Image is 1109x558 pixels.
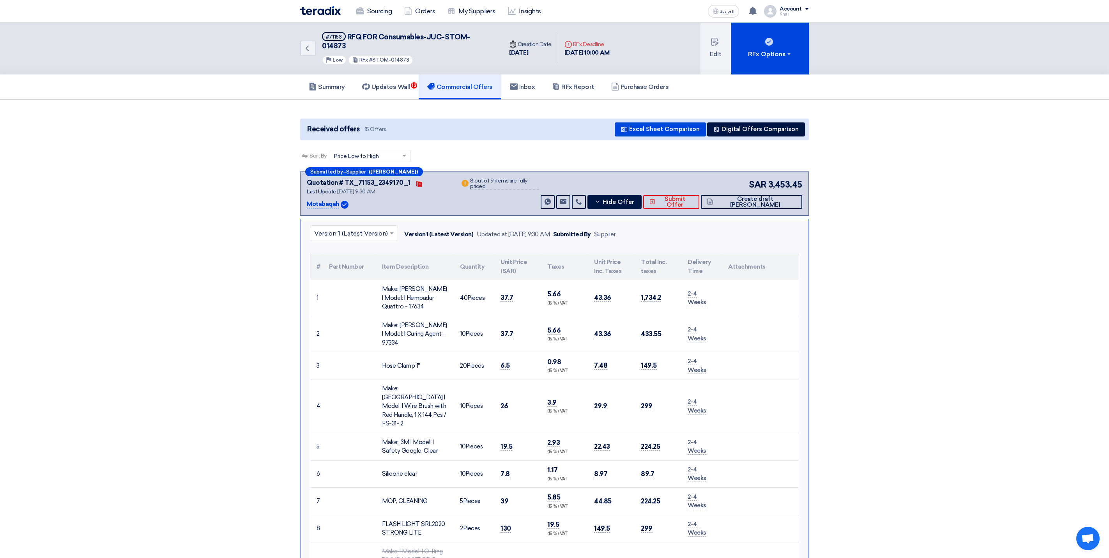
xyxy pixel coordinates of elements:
[454,352,494,379] td: Pieces
[657,196,693,208] span: Submit Offer
[310,379,323,433] td: 4
[547,521,559,529] span: 19.5
[688,466,706,482] span: 2-4 Weeks
[382,321,447,347] div: Make: [PERSON_NAME] | Model: | Curing Agent-97334
[310,352,323,379] td: 3
[494,253,541,280] th: Unit Price (SAR)
[501,74,544,99] a: Inbox
[594,470,607,478] span: 8.97
[564,48,610,57] div: [DATE] 10:00 AM
[333,57,343,63] span: Low
[460,294,467,301] span: 40
[382,384,447,428] div: Make: [GEOGRAPHIC_DATA] | Model: | Wire Brush with Red Handle, 1 X 144 Pcs / FS-31- 2
[310,280,323,316] td: 1
[310,487,323,515] td: 7
[382,438,447,455] div: Make;: 3M | Model: | Safety Google, Clear
[547,493,560,501] span: 5.85
[688,358,706,374] span: 2-4 Weeks
[454,460,494,487] td: Pieces
[635,253,681,280] th: Total Inc. taxes
[641,497,660,505] span: 224.25
[382,285,447,311] div: Make: [PERSON_NAME] | Model: | Hempadur Quattro - 17634
[460,443,465,450] span: 10
[323,253,376,280] th: Part Number
[454,487,494,515] td: Pieces
[307,188,336,195] span: Last Update
[350,3,398,20] a: Sourcing
[641,402,653,410] span: 299
[460,330,465,337] span: 10
[764,5,776,18] img: profile_test.png
[509,40,552,48] div: Creation Date
[305,167,423,176] div: –
[359,57,368,63] span: RFx
[768,178,802,191] span: 3,453.45
[310,169,343,174] span: Submitted by
[460,470,465,477] span: 10
[419,74,501,99] a: Commercial Offers
[780,6,802,12] div: Account
[411,82,417,89] span: 13
[688,493,706,510] span: 2-4 Weeks
[376,253,454,280] th: Item Description
[688,439,706,455] span: 2-4 Weeks
[310,433,323,460] td: 5
[547,476,582,483] div: (15 %) VAT
[594,402,607,410] span: 29.9
[310,515,323,542] td: 8
[354,74,419,99] a: Updates Wall13
[587,195,642,209] button: Hide Offer
[564,40,610,48] div: RFx Deadline
[460,525,463,532] span: 2
[460,498,463,505] span: 5
[454,433,494,460] td: Pieces
[310,152,327,160] span: Sort By
[547,358,561,366] span: 0.98
[588,253,635,280] th: Unit Price Inc. Taxes
[722,253,799,280] th: Attachments
[749,178,767,191] span: SAR
[470,178,539,190] div: 8 out of 9 items are fully priced
[326,34,342,39] div: #71153
[594,524,610,533] span: 149.5
[441,3,501,20] a: My Suppliers
[369,57,409,63] span: #STOM-014873
[594,330,611,338] span: 43.36
[382,469,447,478] div: Silicone clear
[615,122,706,136] button: Excel Sheet Comparison
[382,497,447,506] div: MOP, CLEANING
[700,23,731,74] button: Edit
[307,200,339,209] p: Motabaqah
[382,520,447,537] div: FLASH LIGHT SRL2020 STRONG LITE
[454,379,494,433] td: Pieces
[594,230,616,239] div: Supplier
[688,290,706,306] span: 2-4 Weeks
[611,83,669,91] h5: Purchase Orders
[454,280,494,316] td: Pieces
[553,230,591,239] div: Submitted By
[547,368,582,374] div: (15 %) VAT
[688,521,706,537] span: 2-4 Weeks
[501,330,513,338] span: 37.7
[364,126,386,133] span: 15 Offers
[707,122,805,136] button: Digital Offers Comparison
[688,398,706,415] span: 2-4 Weeks
[1076,527,1100,550] a: Open chat
[334,152,379,160] span: Price Low to High
[594,497,612,505] span: 44.85
[547,336,582,343] div: (15 %) VAT
[454,515,494,542] td: Pieces
[641,470,654,478] span: 89.7
[501,470,510,478] span: 7.8
[398,3,441,20] a: Orders
[454,316,494,352] td: Pieces
[547,449,582,455] div: (15 %) VAT
[708,5,739,18] button: العربية
[300,74,354,99] a: Summary
[641,361,657,370] span: 149.5
[322,33,470,50] span: RFQ FOR Consumables-JUC-STOM-014873
[641,443,660,451] span: 224.25
[501,497,508,505] span: 39
[547,466,557,474] span: 1.17
[547,326,561,335] span: 5.66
